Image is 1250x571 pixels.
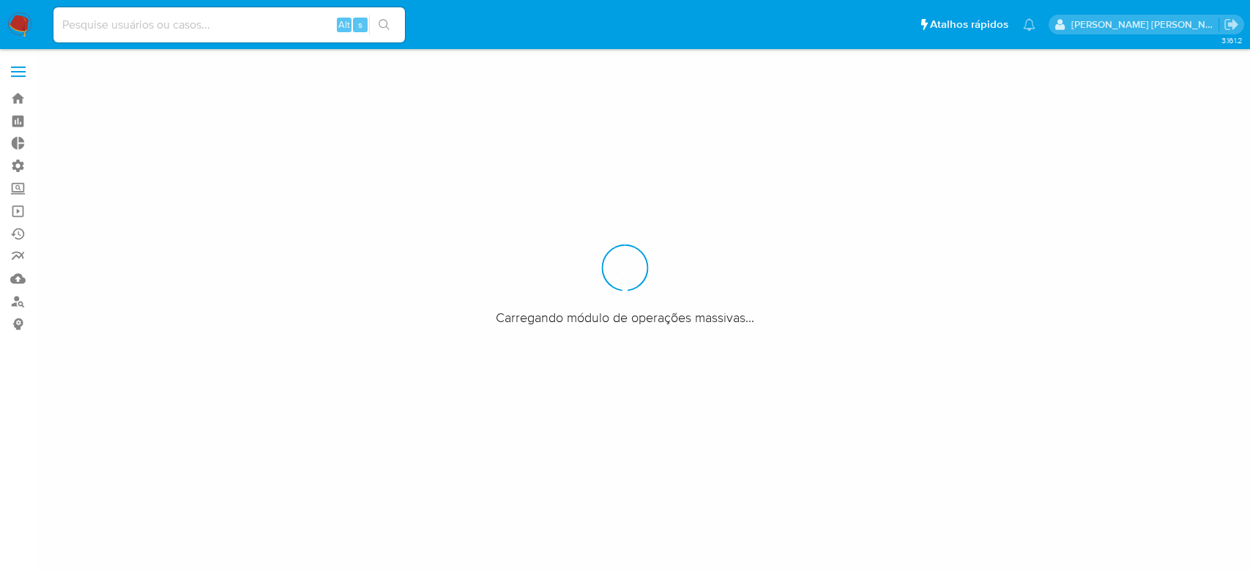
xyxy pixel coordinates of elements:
span: Atalhos rápidos [930,17,1008,32]
span: Alt [338,18,350,31]
span: Carregando módulo de operações massivas... [496,309,754,326]
input: Pesquise usuários ou casos... [53,15,405,34]
span: s [358,18,362,31]
button: search-icon [369,15,399,35]
a: Notificações [1023,18,1035,31]
p: andrea.asantos@mercadopago.com.br [1071,18,1219,31]
a: Sair [1224,17,1239,32]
